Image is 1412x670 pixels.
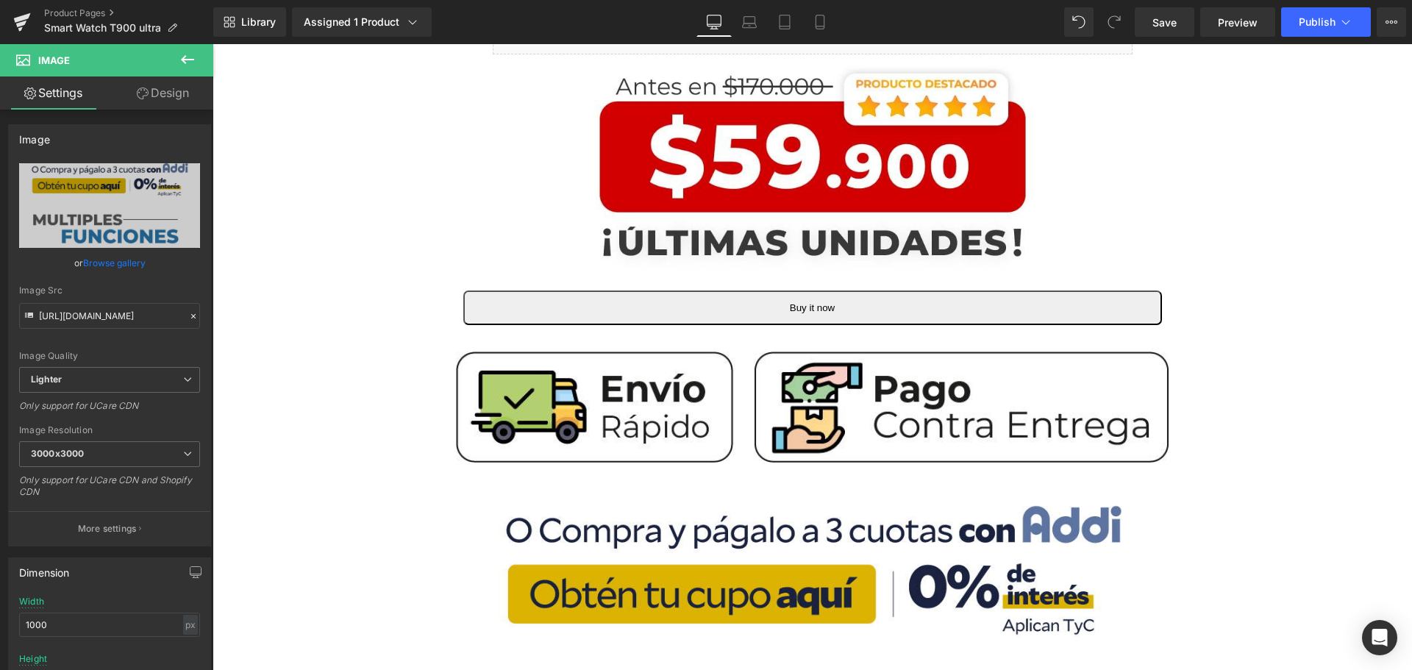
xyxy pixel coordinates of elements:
div: Open Intercom Messenger [1362,620,1397,655]
div: Image [19,125,50,146]
div: Width [19,596,44,607]
button: Undo [1064,7,1094,37]
button: Redo [1099,7,1129,37]
a: Desktop [696,7,732,37]
button: Buy it now [251,246,949,281]
a: Tablet [767,7,802,37]
button: More [1377,7,1406,37]
div: Image Quality [19,351,200,361]
span: Library [241,15,276,29]
div: or [19,255,200,271]
span: Save [1152,15,1177,30]
span: Publish [1299,16,1336,28]
div: Height [19,654,47,664]
input: Link [19,303,200,329]
div: Only support for UCare CDN and Shopify CDN [19,474,200,507]
a: Mobile [802,7,838,37]
input: auto [19,613,200,637]
button: Publish [1281,7,1371,37]
span: Smart Watch T900 ultra [44,22,161,34]
p: More settings [78,522,137,535]
div: Assigned 1 Product [304,15,420,29]
div: Image Src [19,285,200,296]
a: Design [110,76,216,110]
button: More settings [9,511,210,546]
span: Image [38,54,70,66]
a: Preview [1200,7,1275,37]
div: Dimension [19,558,70,579]
a: New Library [213,7,286,37]
a: Browse gallery [83,250,146,276]
div: px [183,615,198,635]
span: Preview [1218,15,1258,30]
div: Image Resolution [19,425,200,435]
b: 3000x3000 [31,448,84,459]
a: Laptop [732,7,767,37]
b: Lighter [31,374,62,385]
div: Only support for UCare CDN [19,400,200,421]
a: Product Pages [44,7,213,19]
